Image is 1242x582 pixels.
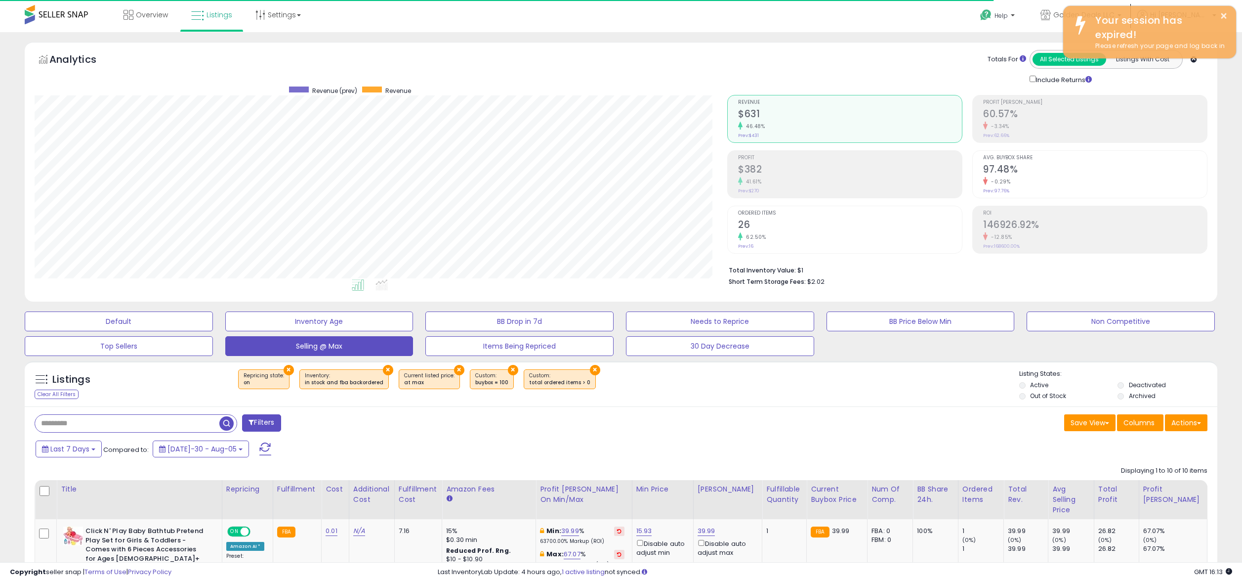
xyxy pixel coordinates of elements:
div: 39.99 [1008,544,1048,553]
div: Fulfillable Quantity [766,484,802,505]
button: Actions [1165,414,1207,431]
strong: Copyright [10,567,46,577]
label: Active [1030,381,1048,389]
a: 1 active listing [562,567,605,577]
h2: $631 [738,108,962,122]
span: Profit [738,155,962,161]
div: Preset: [226,553,265,575]
div: 1 [962,527,1003,536]
button: Top Sellers [25,336,213,356]
button: Inventory Age [225,312,414,331]
small: FBA [811,527,829,537]
img: 41F3zLNiUXL._SL40_.jpg [63,527,83,545]
li: $1 [729,264,1200,275]
small: (0%) [962,536,976,544]
a: Terms of Use [84,567,126,577]
b: Short Term Storage Fees: [729,277,806,286]
div: Min Price [636,484,689,494]
span: Inventory : [305,372,383,387]
small: Prev: 168600.00% [983,243,1020,249]
small: Prev: 62.66% [983,133,1009,138]
a: 39.99 [698,526,715,536]
span: $2.02 [807,277,825,286]
button: × [590,365,600,375]
span: Avg. Buybox Share [983,155,1207,161]
div: Ordered Items [962,484,999,505]
div: Profit [PERSON_NAME] [1143,484,1203,505]
div: Title [61,484,218,494]
a: Privacy Policy [128,567,171,577]
span: 2025-08-15 16:13 GMT [1194,567,1232,577]
span: OFF [249,528,265,536]
div: $0.30 min [446,536,528,544]
div: Additional Cost [353,484,390,505]
button: × [284,365,294,375]
button: Columns [1117,414,1163,431]
div: 67.07% [1143,527,1207,536]
div: Your session has expired! [1088,13,1229,42]
button: × [508,365,518,375]
button: × [383,365,393,375]
button: BB Drop in 7d [425,312,614,331]
h2: 26 [738,219,962,232]
span: 39.99 [832,526,850,536]
span: ON [228,528,241,536]
button: Needs to Reprice [626,312,814,331]
small: Prev: $270 [738,188,759,194]
p: Listing States: [1019,369,1218,379]
div: $10 - $10.90 [446,555,528,564]
span: ROI [983,211,1207,216]
button: All Selected Listings [1033,53,1106,66]
div: at max [404,379,455,386]
button: × [1220,10,1228,22]
a: 39.99 [561,526,579,536]
span: Last 7 Days [50,444,89,454]
button: Last 7 Days [36,441,102,457]
small: (0%) [1052,536,1066,544]
div: seller snap | | [10,568,171,577]
span: Overview [136,10,168,20]
div: Num of Comp. [871,484,909,505]
span: Profit [PERSON_NAME] [983,100,1207,105]
button: 30 Day Decrease [626,336,814,356]
small: 46.48% [743,123,765,130]
div: 1 [766,527,799,536]
div: Fulfillment [277,484,317,494]
button: × [454,365,464,375]
small: (0%) [1098,536,1112,544]
h2: 97.48% [983,164,1207,177]
div: Disable auto adjust min [636,538,686,557]
div: % [540,550,624,568]
h5: Analytics [49,52,116,69]
span: Listings [207,10,232,20]
span: Custom: [529,372,590,387]
small: -12.85% [988,233,1012,241]
b: Click N' Play Baby Bathtub Pretend Play Set for Girls & Toddlers - Comes with 6 Pieces Accessorie... [85,527,206,566]
button: BB Price Below Min [827,312,1015,331]
label: Out of Stock [1030,392,1066,400]
span: [DATE]-30 - Aug-05 [167,444,237,454]
div: FBM: 0 [871,536,905,544]
b: Total Inventory Value: [729,266,796,274]
div: 26.82 [1098,544,1139,553]
div: Last InventoryLab Update: 4 hours ago, not synced. [438,568,1232,577]
h5: Listings [52,373,90,387]
a: 67.07 [564,549,580,559]
div: 39.99 [1052,544,1094,553]
a: 0.01 [326,526,337,536]
small: Prev: 97.76% [983,188,1009,194]
small: 62.50% [743,233,766,241]
div: [PERSON_NAME] [698,484,758,494]
div: Profit [PERSON_NAME] on Min/Max [540,484,627,505]
b: Reduced Prof. Rng. [446,546,511,555]
div: 7.16 [399,527,434,536]
span: Current listed price : [404,372,455,387]
span: Revenue (prev) [312,87,357,95]
button: Items Being Repriced [425,336,614,356]
small: FBA [277,527,295,537]
small: -3.34% [988,123,1009,130]
span: Custom: [475,372,508,387]
div: Disable auto adjust max [698,538,754,557]
span: Golden Deals LLC [1053,10,1115,20]
div: 26.82 [1098,527,1139,536]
